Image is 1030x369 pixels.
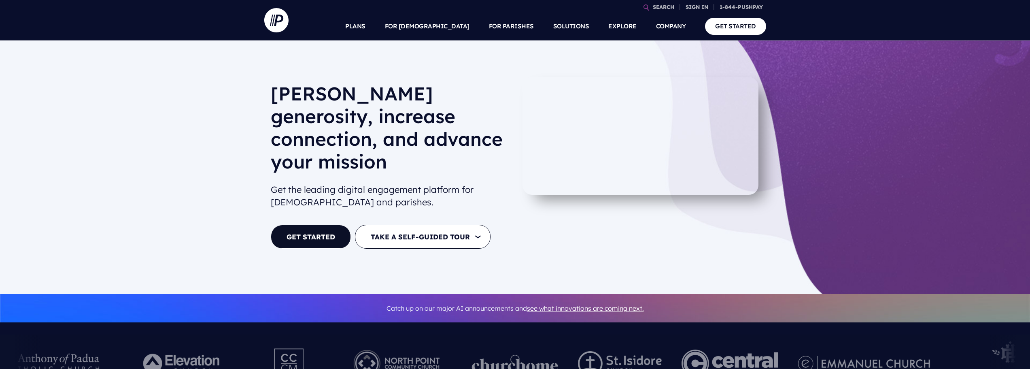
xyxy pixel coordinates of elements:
[355,225,491,249] button: TAKE A SELF-GUIDED TOUR
[489,12,534,41] a: FOR PARISHES
[271,82,509,179] h1: [PERSON_NAME] generosity, increase connection, and advance your mission
[553,12,589,41] a: SOLUTIONS
[608,12,637,41] a: EXPLORE
[345,12,365,41] a: PLANS
[527,304,644,312] a: see what innovations are coming next.
[271,299,760,318] p: Catch up on our major AI announcements and
[385,12,469,41] a: FOR [DEMOGRAPHIC_DATA]
[705,18,766,34] a: GET STARTED
[271,225,351,249] a: GET STARTED
[656,12,686,41] a: COMPANY
[271,180,509,212] h2: Get the leading digital engagement platform for [DEMOGRAPHIC_DATA] and parishes.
